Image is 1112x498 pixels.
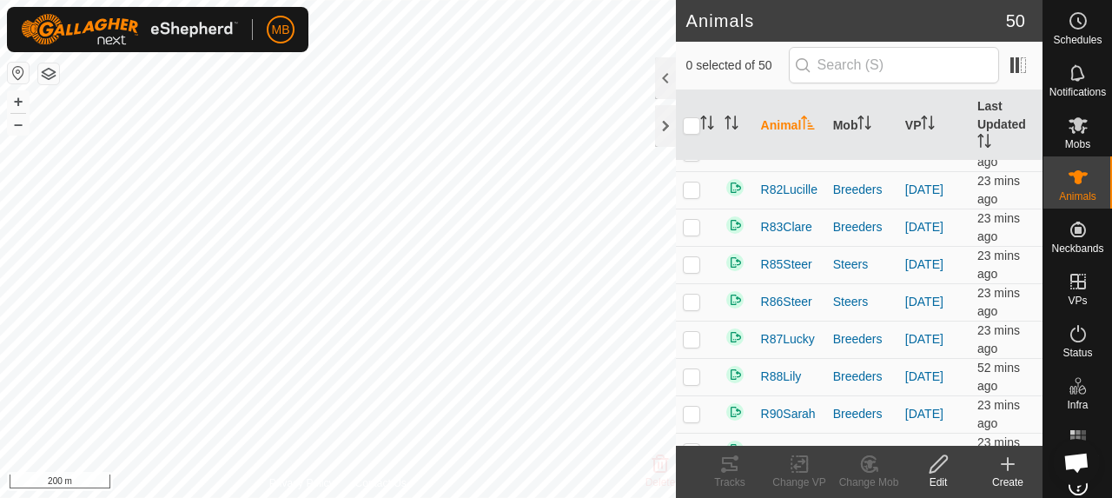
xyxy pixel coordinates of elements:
[725,289,745,310] img: returning on
[1067,400,1088,410] span: Infra
[8,91,29,112] button: +
[761,330,815,349] span: R87Lucky
[700,118,714,132] p-sorticon: Activate to sort
[826,90,898,161] th: Mob
[905,332,943,346] a: [DATE]
[833,405,891,423] div: Breeders
[725,439,745,460] img: returning on
[833,330,891,349] div: Breeders
[272,21,290,39] span: MB
[1053,439,1100,486] div: Open chat
[725,327,745,348] img: returning on
[903,475,973,490] div: Edit
[725,252,745,273] img: returning on
[754,90,826,161] th: Animal
[761,181,817,199] span: R82Lucille
[764,475,834,490] div: Change VP
[973,475,1042,490] div: Create
[761,442,811,461] span: R91Xena
[1053,35,1102,45] span: Schedules
[761,368,802,386] span: R88Lily
[977,323,1020,355] span: 26 Sept 2025, 11:32 am
[789,47,999,83] input: Search (S)
[977,211,1020,243] span: 26 Sept 2025, 11:33 am
[725,402,745,422] img: returning on
[898,90,970,161] th: VP
[1049,87,1106,97] span: Notifications
[725,215,745,236] img: returning on
[977,286,1020,318] span: 26 Sept 2025, 11:33 am
[354,475,406,491] a: Contact Us
[725,364,745,385] img: returning on
[834,475,903,490] div: Change Mob
[761,293,812,311] span: R86Steer
[905,295,943,309] a: [DATE]
[977,136,991,150] p-sorticon: Activate to sort
[38,63,59,84] button: Map Layers
[725,118,738,132] p-sorticon: Activate to sort
[1056,452,1099,462] span: Heatmap
[1059,191,1096,202] span: Animals
[857,118,871,132] p-sorticon: Activate to sort
[269,475,334,491] a: Privacy Policy
[905,183,943,196] a: [DATE]
[1062,348,1092,358] span: Status
[1006,8,1025,34] span: 50
[977,136,1020,169] span: 26 Sept 2025, 11:33 am
[921,118,935,132] p-sorticon: Activate to sort
[905,407,943,421] a: [DATE]
[833,442,891,461] div: Breeders
[833,218,891,236] div: Breeders
[905,444,943,458] a: [DATE]
[761,256,812,274] span: R85Steer
[686,56,789,75] span: 0 selected of 50
[686,10,1006,31] h2: Animals
[833,368,891,386] div: Breeders
[905,257,943,271] a: [DATE]
[1068,295,1087,306] span: VPs
[977,361,1020,393] span: 26 Sept 2025, 11:03 am
[833,293,891,311] div: Steers
[977,435,1020,468] span: 26 Sept 2025, 11:33 am
[695,475,764,490] div: Tracks
[761,405,816,423] span: R90Sarah
[977,174,1020,206] span: 26 Sept 2025, 11:33 am
[833,256,891,274] div: Steers
[977,249,1020,281] span: 26 Sept 2025, 11:33 am
[970,90,1042,161] th: Last Updated
[1065,139,1090,149] span: Mobs
[833,181,891,199] div: Breeders
[1051,243,1103,254] span: Neckbands
[725,177,745,198] img: returning on
[761,218,812,236] span: R83Clare
[21,14,238,45] img: Gallagher Logo
[8,114,29,135] button: –
[905,220,943,234] a: [DATE]
[801,118,815,132] p-sorticon: Activate to sort
[977,398,1020,430] span: 26 Sept 2025, 11:33 am
[8,63,29,83] button: Reset Map
[905,369,943,383] a: [DATE]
